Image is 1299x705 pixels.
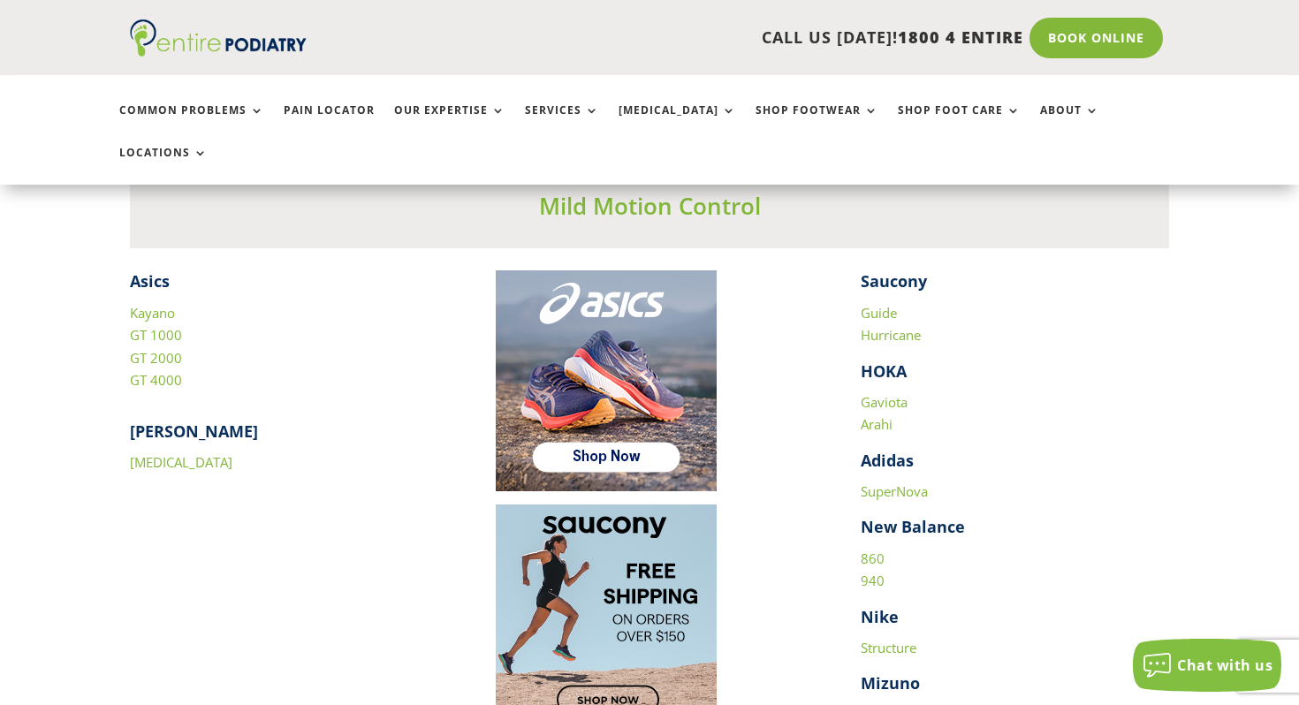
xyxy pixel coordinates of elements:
[861,516,965,537] strong: New Balance
[861,482,928,500] a: SuperNova
[1040,104,1099,142] a: About
[861,639,916,656] a: Structure
[130,371,182,389] a: GT 4000
[130,349,182,367] a: GT 2000
[369,27,1023,49] p: CALL US [DATE]!
[130,42,307,60] a: Entire Podiatry
[756,104,878,142] a: Shop Footwear
[130,190,1169,231] h3: Mild Motion Control
[861,393,908,411] a: Gaviota
[130,421,258,442] strong: [PERSON_NAME]
[130,19,307,57] img: logo (1)
[861,450,914,471] strong: Adidas
[284,104,375,142] a: Pain Locator
[861,360,907,382] strong: HOKA
[130,304,175,322] a: Kayano
[898,27,1023,48] span: 1800 4 ENTIRE
[619,104,736,142] a: [MEDICAL_DATA]
[130,326,182,344] a: GT 1000
[130,270,170,292] strong: Asics
[525,104,599,142] a: Services
[394,104,505,142] a: Our Expertise
[861,606,899,627] strong: Nike
[119,147,208,185] a: Locations
[861,415,893,433] a: Arahi
[898,104,1021,142] a: Shop Foot Care
[1133,639,1281,692] button: Chat with us
[119,104,264,142] a: Common Problems
[1177,656,1272,675] span: Chat with us
[861,572,885,589] a: 940
[861,672,920,694] strong: Mizuno
[130,453,232,471] a: [MEDICAL_DATA]
[861,326,921,344] a: Hurricane
[861,304,897,322] a: Guide
[1029,18,1163,58] a: Book Online
[861,550,885,567] a: 860
[861,270,927,292] strong: Saucony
